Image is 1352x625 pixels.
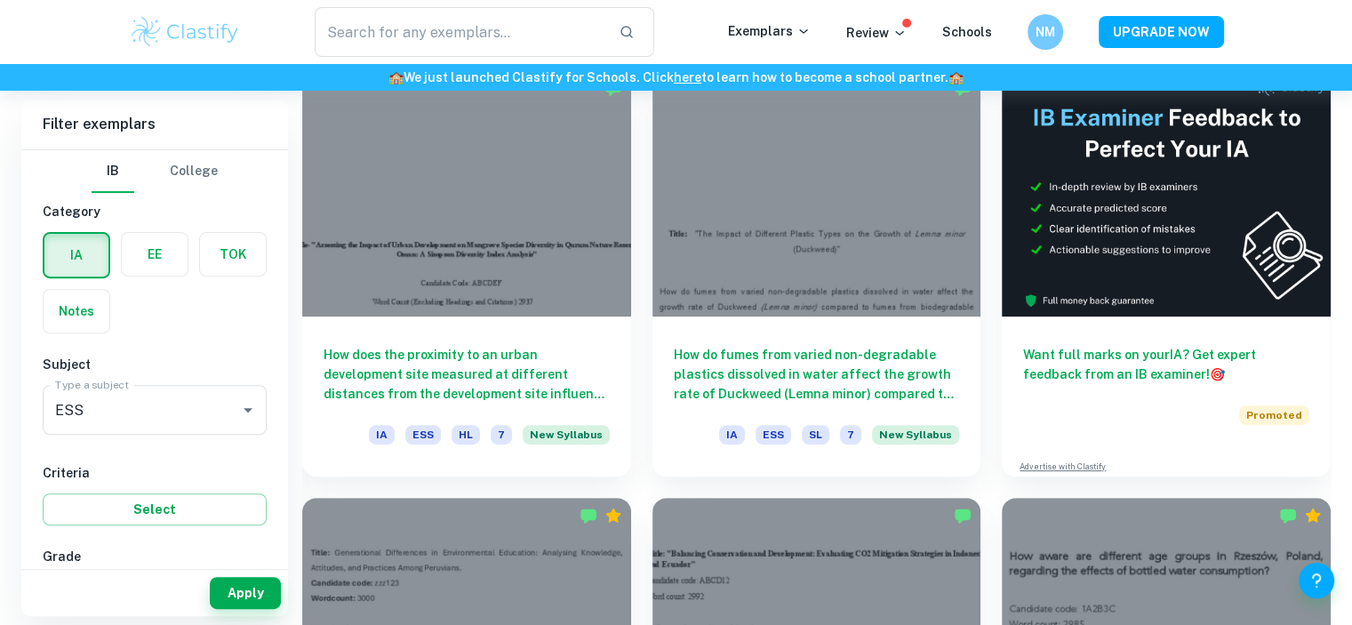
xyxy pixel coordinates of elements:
[1023,345,1309,384] h6: Want full marks on your IA ? Get expert feedback from an IB examiner!
[652,70,981,477] a: How do fumes from varied non-degradable plastics dissolved in water affect the growth rate of Duc...
[840,425,861,445] span: 7
[55,377,129,392] label: Type a subject
[21,100,288,149] h6: Filter exemplars
[129,14,242,50] img: Clastify logo
[170,150,218,193] button: College
[315,7,605,57] input: Search for any exemplars...
[756,425,791,445] span: ESS
[122,233,188,276] button: EE
[1304,507,1322,525] div: Premium
[1035,22,1055,42] h6: NM
[302,70,631,477] a: How does the proximity to an urban development site measured at different distances from the deve...
[1299,563,1334,598] button: Help and Feedback
[846,23,907,43] p: Review
[1028,14,1063,50] button: NM
[43,463,267,483] h6: Criteria
[43,202,267,221] h6: Category
[236,397,260,422] button: Open
[44,290,109,333] button: Notes
[523,425,610,445] span: New Syllabus
[872,425,959,445] span: New Syllabus
[369,425,395,445] span: IA
[1239,405,1309,425] span: Promoted
[452,425,480,445] span: HL
[388,70,404,84] span: 🏫
[1210,367,1225,381] span: 🎯
[942,25,992,39] a: Schools
[674,345,960,404] h6: How do fumes from varied non-degradable plastics dissolved in water affect the growth rate of Duc...
[948,70,964,84] span: 🏫
[4,68,1348,87] h6: We just launched Clastify for Schools. Click to learn how to become a school partner.
[728,21,811,41] p: Exemplars
[200,233,266,276] button: TOK
[580,507,597,525] img: Marked
[210,577,281,609] button: Apply
[43,355,267,374] h6: Subject
[674,70,701,84] a: here
[44,234,108,276] button: IA
[872,425,959,455] div: Starting from the May 2026 session, the ESS IA requirements have changed. We created this exempla...
[1020,461,1106,473] a: Advertise with Clastify
[719,425,745,445] span: IA
[802,425,829,445] span: SL
[405,425,441,445] span: ESS
[1099,16,1224,48] button: UPGRADE NOW
[324,345,610,404] h6: How does the proximity to an urban development site measured at different distances from the deve...
[604,507,622,525] div: Premium
[43,493,267,525] button: Select
[1002,70,1331,317] img: Thumbnail
[491,425,512,445] span: 7
[43,547,267,566] h6: Grade
[92,150,218,193] div: Filter type choice
[1279,507,1297,525] img: Marked
[523,425,610,455] div: Starting from the May 2026 session, the ESS IA requirements have changed. We created this exempla...
[954,507,972,525] img: Marked
[1002,70,1331,477] a: Want full marks on yourIA? Get expert feedback from an IB examiner!PromotedAdvertise with Clastify
[92,150,134,193] button: IB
